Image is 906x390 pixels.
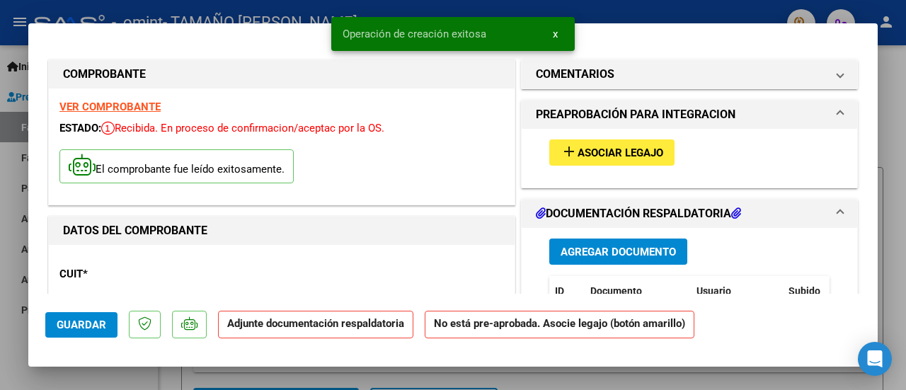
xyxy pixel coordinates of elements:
span: x [553,28,558,40]
button: Guardar [45,312,117,338]
mat-expansion-panel-header: DOCUMENTACIÓN RESPALDATORIA [522,200,857,228]
span: Subido [789,285,820,297]
span: Guardar [57,319,106,331]
mat-icon: add [561,143,578,160]
strong: COMPROBANTE [63,67,146,81]
span: Asociar Legajo [578,147,663,159]
datatable-header-cell: ID [549,276,585,306]
div: Open Intercom Messenger [858,342,892,376]
strong: Adjunte documentación respaldatoria [227,317,404,330]
span: Documento [590,285,642,297]
a: VER COMPROBANTE [59,101,161,113]
mat-expansion-panel-header: PREAPROBACIÓN PARA INTEGRACION [522,101,857,129]
span: Usuario [696,285,731,297]
h1: COMENTARIOS [536,66,614,83]
datatable-header-cell: Usuario [691,276,783,306]
strong: DATOS DEL COMPROBANTE [63,224,207,237]
datatable-header-cell: Documento [585,276,691,306]
span: ID [555,285,564,297]
span: Operación de creación exitosa [343,27,486,41]
button: Agregar Documento [549,239,687,265]
button: x [541,21,569,47]
h1: DOCUMENTACIÓN RESPALDATORIA [536,205,741,222]
span: ESTADO: [59,122,101,134]
span: Recibida. En proceso de confirmacion/aceptac por la OS. [101,122,384,134]
strong: No está pre-aprobada. Asocie legajo (botón amarillo) [425,311,694,338]
datatable-header-cell: Subido [783,276,854,306]
div: PREAPROBACIÓN PARA INTEGRACION [522,129,857,188]
button: Asociar Legajo [549,139,675,166]
h1: PREAPROBACIÓN PARA INTEGRACION [536,106,735,123]
p: CUIT [59,266,193,282]
span: Agregar Documento [561,246,676,258]
p: El comprobante fue leído exitosamente. [59,149,294,184]
mat-expansion-panel-header: COMENTARIOS [522,60,857,88]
